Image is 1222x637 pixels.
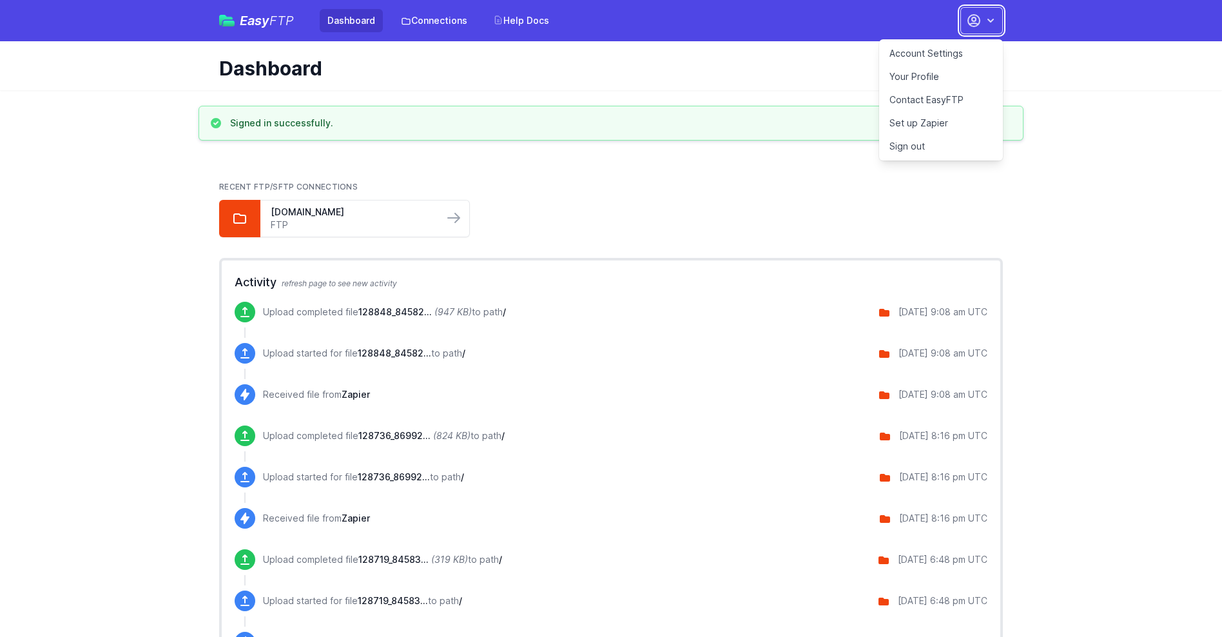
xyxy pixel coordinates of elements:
i: (824 KB) [433,430,470,441]
div: [DATE] 9:08 am UTC [898,347,987,360]
iframe: Drift Widget Chat Controller [1158,573,1207,622]
h2: Recent FTP/SFTP Connections [219,182,1003,192]
a: Dashboard [320,9,383,32]
div: [DATE] 6:48 pm UTC [898,594,987,607]
span: refresh page to see new activity [282,279,397,288]
div: [DATE] 8:16 pm UTC [899,512,987,525]
a: Sign out [879,135,1003,158]
span: Zapier [342,513,370,524]
span: 128736_8699249590612_100757912_8-14-2025.zip [358,471,430,482]
span: 128848_8458297409876_100762525_8-16-2025.zip [358,348,431,358]
a: Connections [393,9,475,32]
h3: Signed in successfully. [230,117,333,130]
span: 128719_8458322805076_100757582_8-14-2025.zip [358,554,429,565]
p: Upload started for file to path [263,347,465,360]
div: [DATE] 8:16 pm UTC [899,471,987,484]
a: EasyFTP [219,14,294,27]
p: Received file from [263,388,370,401]
p: Upload started for file to path [263,471,464,484]
span: Zapier [342,389,370,400]
p: Upload completed file to path [263,306,506,318]
span: FTP [269,13,294,28]
p: Upload completed file to path [263,553,502,566]
a: Help Docs [485,9,557,32]
a: Set up Zapier [879,112,1003,135]
h1: Dashboard [219,57,993,80]
span: / [501,430,505,441]
div: [DATE] 8:16 pm UTC [899,429,987,442]
span: / [461,471,464,482]
a: FTP [271,219,433,231]
div: [DATE] 6:48 pm UTC [898,553,987,566]
h2: Activity [235,273,987,291]
span: / [499,554,502,565]
p: Upload completed file to path [263,429,505,442]
i: (319 KB) [431,554,468,565]
i: (947 KB) [434,306,472,317]
div: [DATE] 9:08 am UTC [898,388,987,401]
a: Account Settings [879,42,1003,65]
span: / [462,348,465,358]
span: 128736_8699249590612_100757912_8-14-2025.zip [358,430,431,441]
span: / [503,306,506,317]
p: Upload started for file to path [263,594,462,607]
a: [DOMAIN_NAME] [271,206,433,219]
span: / [459,595,462,606]
span: Easy [240,14,294,27]
div: [DATE] 9:08 am UTC [898,306,987,318]
img: easyftp_logo.png [219,15,235,26]
span: 128719_8458322805076_100757582_8-14-2025.zip [358,595,428,606]
p: Received file from [263,512,370,525]
a: Contact EasyFTP [879,88,1003,112]
a: Your Profile [879,65,1003,88]
span: 128848_8458297409876_100762525_8-16-2025.zip [358,306,432,317]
